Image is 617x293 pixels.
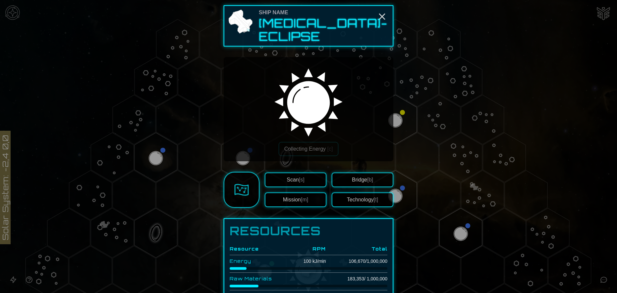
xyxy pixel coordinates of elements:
[234,183,249,197] img: Sector
[259,17,390,43] h2: [MEDICAL_DATA]-Eclipse
[230,273,289,285] td: Raw Materials
[326,273,387,285] td: 183,353 / 1,000,000
[301,197,308,202] span: [m]
[374,197,378,202] span: [t]
[332,192,393,207] button: Technology[t]
[367,177,373,183] span: [b]
[279,142,339,156] button: Collecting Energy [c]
[227,9,253,35] img: Ship Icon
[332,173,393,187] button: Bridge[b]
[326,255,387,267] td: 106,670 / 1,000,000
[230,255,289,267] td: Energy
[287,177,304,183] span: Scan
[289,255,326,267] td: 100 kJ/min
[299,177,305,183] span: [s]
[289,243,326,255] th: RPM
[326,243,387,255] th: Total
[269,59,348,139] img: Star
[230,243,289,255] th: Resource
[265,192,326,207] button: Mission[m]
[265,173,326,187] button: Scan[s]
[327,146,333,152] span: [c]
[377,11,387,22] button: Close
[230,224,387,238] h1: Resources
[259,9,390,17] div: Ship Name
